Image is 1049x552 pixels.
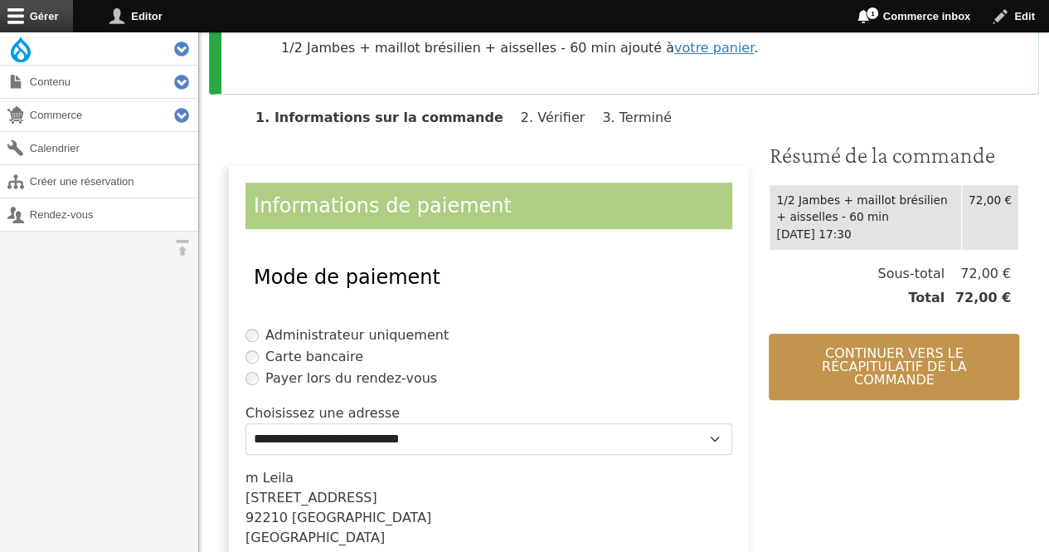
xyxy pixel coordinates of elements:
span: Leila [263,470,294,486]
span: 1 [866,7,879,20]
label: Administrateur uniquement [265,325,449,345]
span: 72,00 € [945,288,1011,308]
td: 72,00 € [961,184,1018,250]
span: [STREET_ADDRESS] [245,490,377,506]
a: votre panier [674,40,754,56]
button: Continuer vers le récapitulatif de la commande [769,334,1019,400]
span: m [245,470,259,486]
li: Terminé [602,110,685,125]
li: Informations sur la commande [255,110,517,125]
label: Choisissez une adresse [245,403,400,423]
span: Sous-total [877,264,945,284]
span: 92210 [245,510,288,525]
label: Payer lors du rendez-vous [265,369,437,388]
label: Carte bancaire [265,347,363,367]
h3: Résumé de la commande [769,141,1019,169]
button: Orientation horizontale [166,232,198,264]
time: [DATE] 17:30 [776,227,851,241]
span: [GEOGRAPHIC_DATA] [292,510,431,525]
span: Total [908,288,945,308]
span: Mode de paiement [254,266,440,289]
span: Informations de paiement [254,194,512,217]
span: 72,00 € [945,264,1011,284]
li: Vérifier [521,110,598,125]
div: 1/2 Jambes + maillot brésilien + aisselles - 60 min [776,192,954,226]
span: [GEOGRAPHIC_DATA] [245,530,385,545]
